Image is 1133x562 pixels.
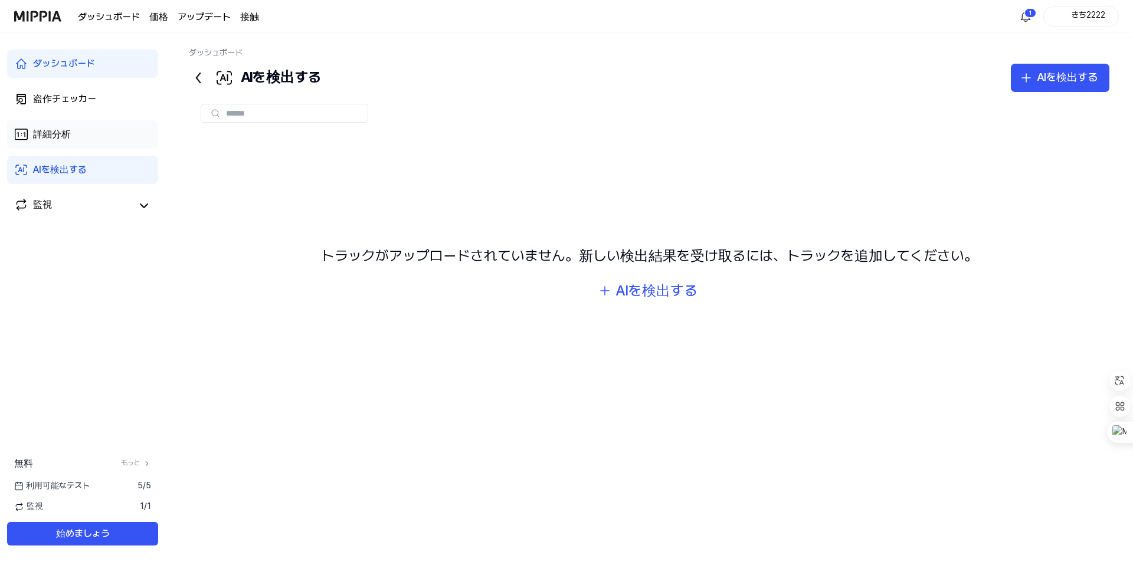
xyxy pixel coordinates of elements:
font: AIを検出する [241,68,322,86]
button: 始めましょう [7,522,158,545]
font: 監視 [33,199,52,210]
font: ダッシュボード [33,58,95,69]
font: 1 [1029,9,1032,16]
img: お知らせ [1019,9,1033,24]
a: 価格 [149,10,168,24]
a: ダッシュボード [189,48,243,57]
a: 盗作チェッカー [7,85,158,113]
font: トラックがアップロードされていません。新しい検出結果を受け取るには、トラックを追加してください。 [321,247,978,264]
font: 価格 [149,11,168,22]
font: 無料 [14,458,33,469]
button: AIを検出する [590,277,709,305]
a: アップデート [178,10,231,24]
font: アップデート [178,11,231,22]
font: 盗作チェッカー [33,93,96,104]
a: ダッシュボード [78,10,140,24]
font: 始めましょう [56,528,110,539]
button: お知らせ1 [1016,7,1035,26]
a: 詳細分析 [7,120,158,149]
font: きち2222 [1071,10,1105,19]
font: 監視 [27,501,43,511]
a: ダッシュボード [7,50,158,78]
font: もっと [121,459,140,467]
button: AIを検出する [1011,64,1109,92]
a: 監視 [14,198,132,214]
font: AIを検出する [1037,71,1098,83]
font: / [143,481,146,490]
font: AIを検出する [33,164,87,175]
font: AIを検出する [615,282,698,299]
font: 1 [147,501,151,511]
font: 利用可能なテスト [26,481,90,490]
font: 接触 [240,11,259,22]
font: 5 [137,481,143,490]
font: 詳細分析 [33,129,71,140]
button: プロフィールきち2222 [1043,6,1119,27]
font: ダッシュボード [78,11,140,22]
font: 5 [146,481,151,490]
font: 1 [140,501,144,511]
font: / [144,501,147,511]
a: AIを検出する [7,156,158,184]
a: 接触 [240,10,259,24]
a: もっと [121,458,151,468]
